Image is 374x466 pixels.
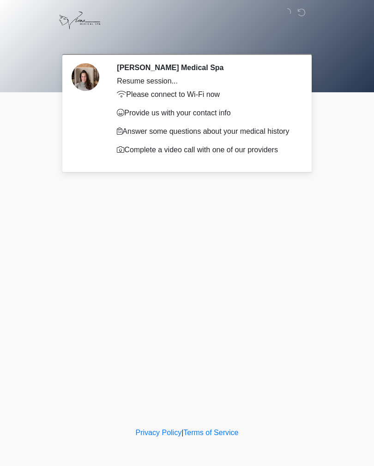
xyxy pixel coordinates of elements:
h1: ‎ ‎ [58,33,316,50]
p: Provide us with your contact info [117,108,296,119]
div: Resume session... [117,76,296,87]
a: Terms of Service [183,429,238,436]
a: | [181,429,183,436]
img: Viona Medical Spa Logo [55,7,104,34]
img: Agent Avatar [72,63,99,91]
a: Privacy Policy [136,429,182,436]
p: Complete a video call with one of our providers [117,144,296,155]
p: Answer some questions about your medical history [117,126,296,137]
h2: [PERSON_NAME] Medical Spa [117,63,296,72]
p: Please connect to Wi-Fi now [117,89,296,100]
